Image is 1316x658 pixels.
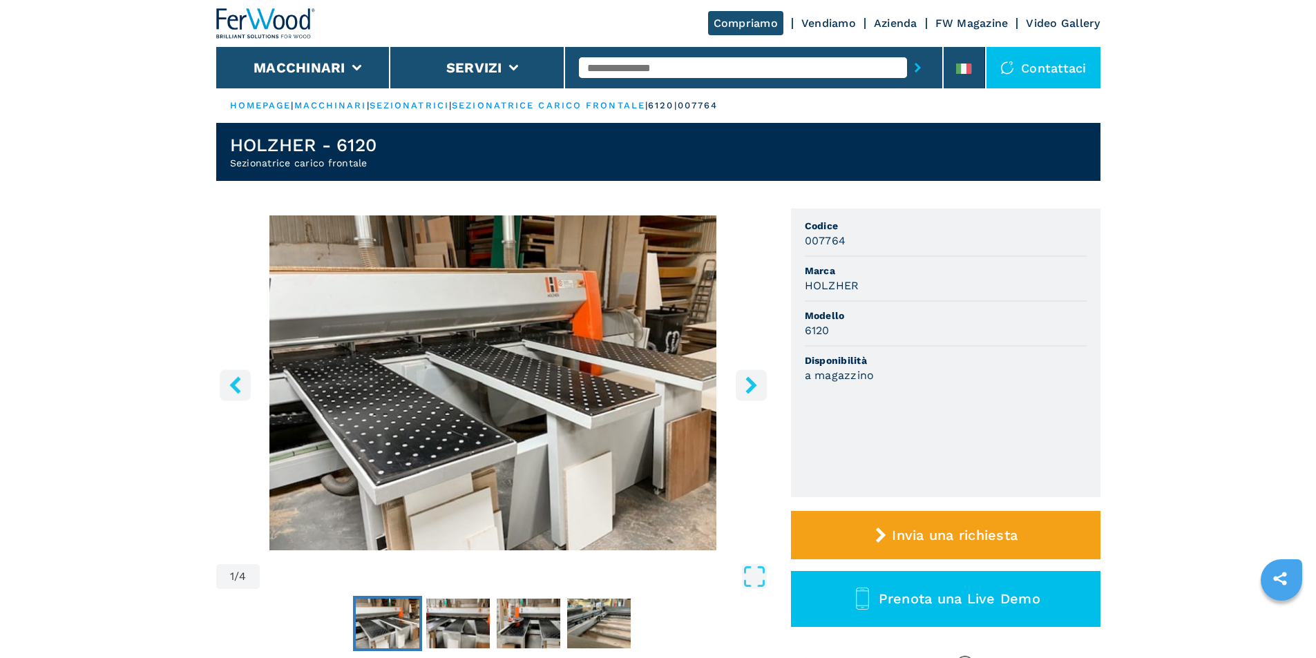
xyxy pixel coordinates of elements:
a: Azienda [874,17,917,30]
a: Video Gallery [1026,17,1100,30]
iframe: Chat [1257,596,1306,648]
span: 1 [230,571,234,582]
img: Contattaci [1000,61,1014,75]
nav: Thumbnail Navigation [216,596,770,651]
a: Compriamo [708,11,783,35]
button: right-button [736,369,767,400]
h3: HOLZHER [805,278,859,293]
h2: Sezionatrice carico frontale [230,156,377,170]
div: Contattaci [986,47,1100,88]
span: | [291,100,294,110]
span: Marca [805,264,1087,278]
button: Go to Slide 2 [423,596,493,651]
h3: 007764 [805,233,846,249]
h1: HOLZHER - 6120 [230,134,377,156]
a: macchinari [294,100,367,110]
button: Go to Slide 1 [353,596,422,651]
span: Codice [805,219,1087,233]
img: 316fe341933ca71ee3743152f840b251 [497,599,560,648]
button: Servizi [446,59,502,76]
p: 007764 [678,99,718,112]
img: Sezionatrice carico frontale HOLZHER 6120 [216,215,770,550]
button: Macchinari [254,59,345,76]
img: b737f9cae259e6cedb71e2991033afcb [356,599,419,648]
h3: 6120 [805,322,830,338]
span: Prenota una Live Demo [879,590,1040,607]
button: submit-button [907,52,928,84]
button: Go to Slide 3 [494,596,563,651]
a: FW Magazine [935,17,1009,30]
button: left-button [220,369,251,400]
img: Ferwood [216,8,316,39]
div: Go to Slide 1 [216,215,770,550]
button: Prenota una Live Demo [791,571,1100,627]
button: Invia una richiesta [791,511,1100,559]
a: sezionatrice carico frontale [452,100,645,110]
a: Vendiamo [801,17,856,30]
span: | [449,100,452,110]
span: | [367,100,370,110]
span: / [234,571,239,582]
a: HOMEPAGE [230,100,292,110]
button: Go to Slide 4 [564,596,633,651]
img: bea1ac9a5a5299313c5ecdb00f77368d [426,599,490,648]
span: Disponibilità [805,354,1087,367]
img: 95c7ea4c4eff18fee789cb15b6e59846 [567,599,631,648]
h3: a magazzino [805,367,875,383]
span: Invia una richiesta [892,527,1018,543]
span: 4 [239,571,246,582]
a: sezionatrici [370,100,449,110]
a: sharethis [1263,561,1297,596]
span: | [645,100,648,110]
span: Modello [805,309,1087,322]
p: 6120 | [648,99,678,112]
button: Open Fullscreen [263,564,766,589]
